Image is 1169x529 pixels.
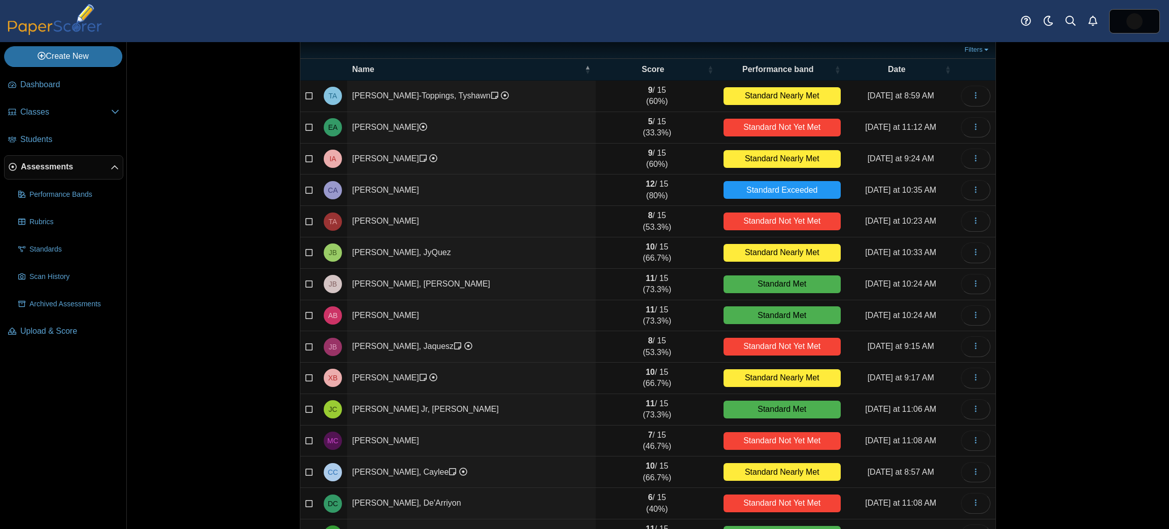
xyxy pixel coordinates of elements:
a: Alerts [1082,10,1104,32]
span: Tyler Ashe [329,218,337,225]
span: Standards [29,244,119,255]
b: 10 [646,242,655,251]
b: 7 [648,431,652,439]
td: / 15 (60%) [596,144,718,175]
b: 8 [648,211,652,220]
time: Sep 17, 2025 at 10:24 AM [865,279,936,288]
img: PaperScorer [4,4,106,35]
b: 11 [646,305,655,314]
td: / 15 (40%) [596,488,718,519]
div: Standard Not Yet Met [724,213,841,230]
span: Chason Andrews [328,187,337,194]
span: Avery Bolduc [328,312,338,319]
b: 5 [648,117,652,126]
time: Sep 17, 2025 at 10:23 AM [865,217,936,225]
span: Jasmine McNair [1126,13,1143,29]
td: / 15 (46.7%) [596,426,718,457]
span: Iyania Anderson [329,155,336,162]
span: Eva Aguilar [328,124,338,131]
td: / 15 (66.7%) [596,456,718,488]
span: Rubrics [29,217,119,227]
td: [PERSON_NAME] [347,144,596,175]
a: Dashboard [4,73,123,97]
span: Dashboard [20,79,119,90]
a: Scan History [14,265,123,289]
div: Standard Met [724,275,841,293]
b: 9 [648,149,652,157]
div: Standard Not Yet Met [724,432,841,450]
td: / 15 (66.7%) [596,363,718,394]
span: Jose Bartolon Velazquez [329,280,337,288]
b: 9 [648,86,652,94]
td: / 15 (53.3%) [596,206,718,237]
td: / 15 (53.3%) [596,331,718,363]
td: / 15 (73.3%) [596,300,718,332]
time: Sep 17, 2025 at 10:33 AM [865,248,936,257]
a: Classes [4,100,123,125]
span: Score : Activate to sort [707,64,713,75]
time: Sep 17, 2025 at 9:24 AM [868,154,934,163]
div: Standard Met [724,401,841,418]
span: Date [851,64,943,75]
span: Name : Activate to invert sorting [584,64,591,75]
span: Xzavior Brown [328,374,338,381]
td: [PERSON_NAME], Jaquesz [347,331,596,363]
div: Standard Not Yet Met [724,119,841,136]
span: Name [352,64,582,75]
span: Caylee Chavez [328,469,338,476]
b: 12 [646,180,655,188]
span: Performance band : Activate to sort [835,64,841,75]
span: Assessments [21,161,111,172]
span: Scan History [29,272,119,282]
a: Filters [962,45,993,55]
span: Jaquesz Bowen [329,343,337,350]
td: / 15 (73.3%) [596,394,718,426]
time: Sep 19, 2025 at 11:12 AM [865,123,936,131]
div: Standard Nearly Met [724,369,841,387]
span: De'Arriyon Collier [328,500,338,507]
a: Upload & Score [4,320,123,344]
b: 8 [648,336,652,345]
td: / 15 (66.7%) [596,237,718,269]
td: [PERSON_NAME] [347,112,596,144]
td: [PERSON_NAME], Caylee [347,456,596,488]
span: Upload & Score [20,326,119,337]
div: Standard Not Yet Met [724,338,841,356]
span: Tyshawn Adams-Toppings [329,92,337,99]
b: 10 [646,462,655,470]
td: [PERSON_NAME] [347,174,596,206]
a: Assessments [4,155,123,180]
a: Students [4,128,123,152]
td: [PERSON_NAME] Jr, [PERSON_NAME] [347,394,596,426]
td: / 15 (80%) [596,174,718,206]
td: [PERSON_NAME] [347,363,596,394]
time: Sep 19, 2025 at 11:06 AM [865,405,936,413]
div: Standard Not Yet Met [724,495,841,512]
a: PaperScorer [4,28,106,37]
td: [PERSON_NAME]-Toppings, Tyshawn [347,81,596,112]
div: Standard Nearly Met [724,87,841,105]
span: Marlo Cannon [327,437,338,444]
b: 11 [646,274,655,283]
a: Standards [14,237,123,262]
b: 10 [646,368,655,376]
time: Sep 17, 2025 at 9:15 AM [868,342,934,350]
a: Create New [4,46,122,66]
div: Standard Nearly Met [724,244,841,262]
time: Sep 19, 2025 at 11:08 AM [865,436,936,445]
span: Score [601,64,705,75]
time: Sep 17, 2025 at 10:24 AM [865,311,936,320]
a: Rubrics [14,210,123,234]
time: Sep 17, 2025 at 9:17 AM [868,373,934,382]
div: Standard Exceeded [724,181,841,199]
span: JyQuez Barnes [329,249,337,256]
td: / 15 (33.3%) [596,112,718,144]
img: ps.74CSeXsONR1xs8MJ [1126,13,1143,29]
a: Archived Assessments [14,292,123,316]
td: [PERSON_NAME] [347,426,596,457]
time: Sep 17, 2025 at 8:57 AM [868,468,934,476]
a: ps.74CSeXsONR1xs8MJ [1109,9,1160,33]
div: Standard Nearly Met [724,150,841,168]
span: Date : Activate to sort [945,64,951,75]
td: [PERSON_NAME] [347,300,596,332]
